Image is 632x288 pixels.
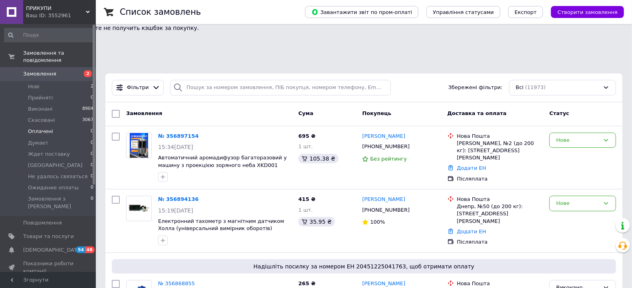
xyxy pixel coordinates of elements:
[170,80,390,95] input: Пошук за номером замовлення, ПІБ покупця, номером телефону, Email, номером накладної
[311,8,412,16] span: Завантажити звіт по пром-оплаті
[305,6,418,18] button: Завантажити звіт по пром-оплаті
[457,165,486,171] a: Додати ЕН
[85,246,94,253] span: 48
[543,9,624,15] a: Створити замовлення
[515,9,537,15] span: Експорт
[457,175,543,183] div: Післяплата
[298,133,315,139] span: 695 ₴
[130,133,149,158] img: Фото товару
[76,246,85,253] span: 54
[91,128,93,135] span: 0
[361,141,411,152] div: [PHONE_NUMBER]
[158,218,284,232] a: Електронний тахометр з магнітним датчиком Холла (універсальний вимірник оборотів)
[4,28,94,42] input: Пошук
[28,105,53,113] span: Виконані
[126,196,152,221] a: Фото товару
[28,173,87,180] span: Не удалось связаться
[457,196,543,203] div: Нова Пошта
[448,84,503,91] span: Збережені фільтри:
[457,133,543,140] div: Нова Пошта
[362,280,405,288] a: [PERSON_NAME]
[551,6,624,18] button: Створити замовлення
[28,162,83,169] span: [GEOGRAPHIC_DATA]
[457,238,543,246] div: Післяплата
[298,207,313,213] span: 1 шт.
[91,139,93,147] span: 0
[23,260,74,274] span: Показники роботи компанії
[457,280,543,287] div: Нова Пошта
[82,105,93,113] span: 8904
[362,196,405,203] a: [PERSON_NAME]
[426,6,500,18] button: Управління статусами
[23,219,62,226] span: Повідомлення
[127,196,151,221] img: Фото товару
[298,154,338,163] div: 105.38 ₴
[525,84,546,90] span: (11973)
[28,184,79,191] span: Ожидание оплаты
[158,280,195,286] a: № 356868855
[457,203,543,225] div: Днепр, №50 (до 200 кг): [STREET_ADDRESS][PERSON_NAME]
[298,110,313,116] span: Cума
[158,155,287,175] a: Автоматичний аромадифузор багаторазовий у машину з проекцією зоряного неба XKD001 Hilton, 160 мл
[158,133,199,139] a: № 356897154
[370,219,385,225] span: 100%
[362,133,405,140] a: [PERSON_NAME]
[23,233,74,240] span: Товари та послуги
[23,246,82,254] span: [DEMOGRAPHIC_DATA]
[28,128,53,135] span: Оплачені
[158,196,199,202] a: № 356894136
[91,83,93,90] span: 2
[82,117,93,124] span: 3067
[28,151,70,158] span: Ждет поставку
[28,139,48,147] span: Думает
[126,110,162,116] span: Замовлення
[23,70,56,77] span: Замовлення
[457,140,543,162] div: [PERSON_NAME], №2 (до 200 кг): [STREET_ADDRESS][PERSON_NAME]
[23,50,96,64] span: Замовлення та повідомлення
[457,228,486,234] a: Додати ЕН
[298,280,315,286] span: 265 ₴
[28,83,40,90] span: Нові
[557,9,618,15] span: Створити замовлення
[448,110,507,116] span: Доставка та оплата
[91,195,93,210] span: 0
[28,117,55,124] span: Скасовані
[556,136,600,145] div: Нове
[91,162,93,169] span: 0
[91,173,93,180] span: 0
[26,12,96,19] div: Ваш ID: 3552961
[91,184,93,191] span: 0
[26,5,86,12] span: ПРИКУПИ
[298,143,313,149] span: 1 шт.
[28,94,53,101] span: Прийняті
[362,110,391,116] span: Покупець
[508,6,543,18] button: Експорт
[126,133,152,158] a: Фото товару
[28,195,91,210] span: Замовлення з [PERSON_NAME]
[370,156,407,162] span: Без рейтингу
[127,84,149,91] span: Фільтри
[91,94,93,101] span: 0
[516,84,524,91] span: Всі
[91,151,93,158] span: 0
[298,196,315,202] span: 415 ₴
[556,199,600,208] div: Нове
[158,144,193,150] span: 15:34[DATE]
[433,9,494,15] span: Управління статусами
[158,207,193,214] span: 15:19[DATE]
[361,205,411,215] div: [PHONE_NUMBER]
[549,110,569,116] span: Статус
[84,70,92,77] span: 2
[298,217,335,226] div: 35.95 ₴
[120,7,201,17] h1: Список замовлень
